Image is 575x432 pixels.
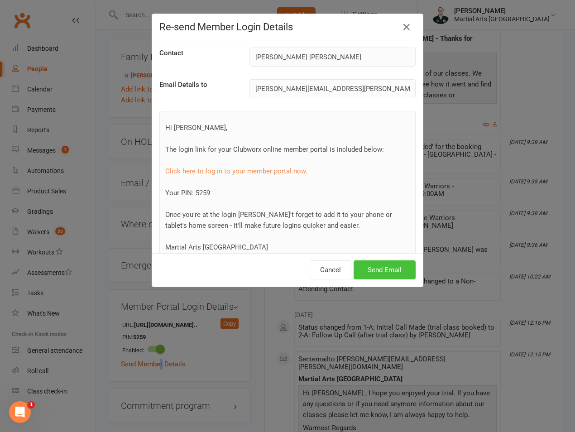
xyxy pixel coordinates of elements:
label: Email Details to [159,79,207,90]
button: Cancel [310,260,351,279]
span: The login link for your Clubworx online member portal is included below: [165,145,384,154]
a: Click here to log in to your member portal now. [165,167,307,175]
button: Send Email [354,260,416,279]
span: Martial Arts [GEOGRAPHIC_DATA] [165,243,268,251]
span: Hi [PERSON_NAME], [165,124,227,132]
button: Close [399,20,414,34]
span: Your PIN: 5259 [165,189,210,197]
iframe: Intercom live chat [9,401,31,423]
h4: Re-send Member Login Details [159,21,416,33]
label: Contact [159,48,183,58]
span: 1 [28,401,35,408]
span: Once you're at the login [PERSON_NAME]'t forget to add it to your phone or tablet's home screen -... [165,211,392,230]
